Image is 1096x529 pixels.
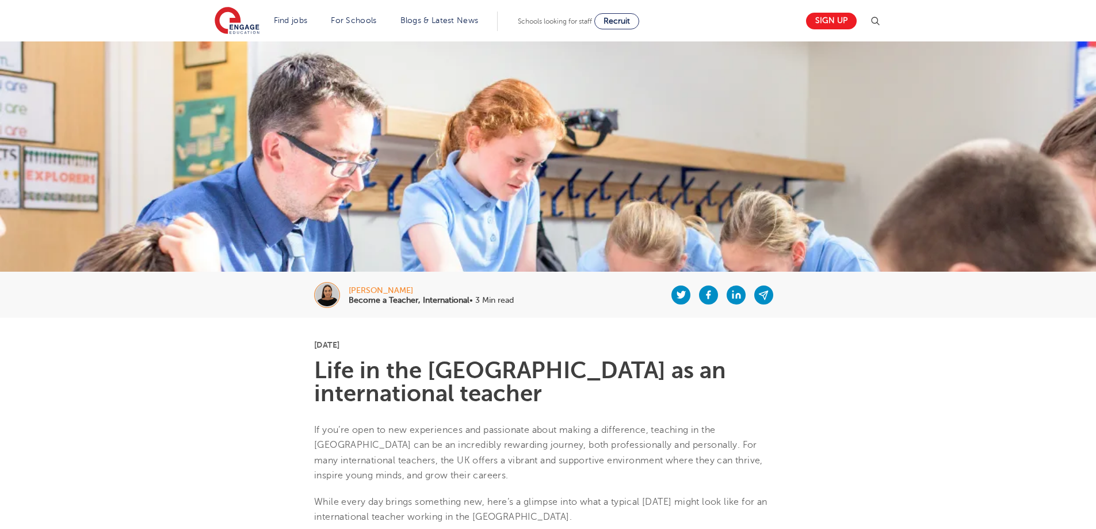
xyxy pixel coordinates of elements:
[215,7,259,36] img: Engage Education
[349,296,469,305] b: Become a Teacher, International
[314,423,782,483] p: If you’re open to new experiences and passionate about making a difference, teaching in the [GEOG...
[518,17,592,25] span: Schools looking for staff
[314,359,782,405] h1: Life in the [GEOGRAPHIC_DATA] as an international teacher
[349,287,514,295] div: [PERSON_NAME]
[314,341,782,349] p: [DATE]
[806,13,857,29] a: Sign up
[314,494,782,525] p: While every day brings something new, here’s a glimpse into what a typical [DATE] might look like...
[604,17,630,25] span: Recruit
[594,13,639,29] a: Recruit
[331,16,376,25] a: For Schools
[274,16,308,25] a: Find jobs
[349,296,514,305] p: • 3 Min read
[400,16,479,25] a: Blogs & Latest News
